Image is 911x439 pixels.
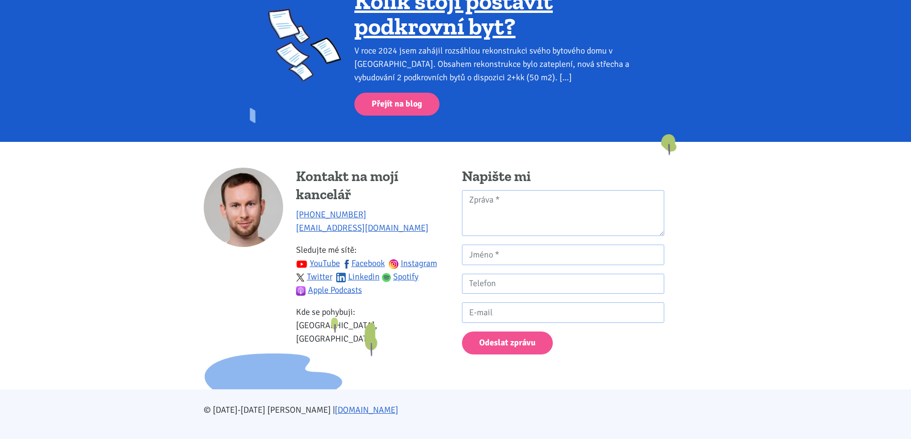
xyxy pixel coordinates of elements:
a: Instagram [389,258,437,268]
a: [EMAIL_ADDRESS][DOMAIN_NAME] [296,223,428,233]
p: Kde se pohybuji: [GEOGRAPHIC_DATA], [GEOGRAPHIC_DATA] [296,305,449,345]
input: E-mail [462,302,664,323]
a: [DOMAIN_NAME] [335,405,398,415]
img: apple-podcasts.png [296,286,306,296]
img: Tomáš Kučera [204,168,283,247]
a: Spotify [382,271,419,282]
a: Linkedin [336,271,380,282]
a: Twitter [296,271,332,282]
img: ig.svg [389,259,398,269]
p: Sledujte mé sítě: [296,243,449,297]
input: Jméno * [462,245,664,265]
input: Telefon [462,274,664,294]
img: linkedin.svg [336,273,346,282]
a: Přejít na blog [354,93,439,116]
a: Facebook [342,258,385,268]
div: © [DATE]-[DATE] [PERSON_NAME] | [198,403,714,417]
h4: Napište mi [462,168,664,186]
a: Apple Podcasts [296,285,362,295]
img: fb.svg [342,259,351,269]
img: youtube.svg [296,258,307,270]
button: Odeslat zprávu [462,332,553,355]
div: V roce 2024 jsem zahájil rozsáhlou rekonstrukci svého bytového domu v [GEOGRAPHIC_DATA]. Obsahem ... [354,44,643,84]
form: Kontaktní formulář [462,190,664,355]
a: [PHONE_NUMBER] [296,209,366,220]
a: YouTube [296,258,340,268]
h4: Kontakt na mojí kancelář [296,168,449,203]
img: spotify.png [382,273,391,282]
img: twitter.svg [296,273,305,282]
